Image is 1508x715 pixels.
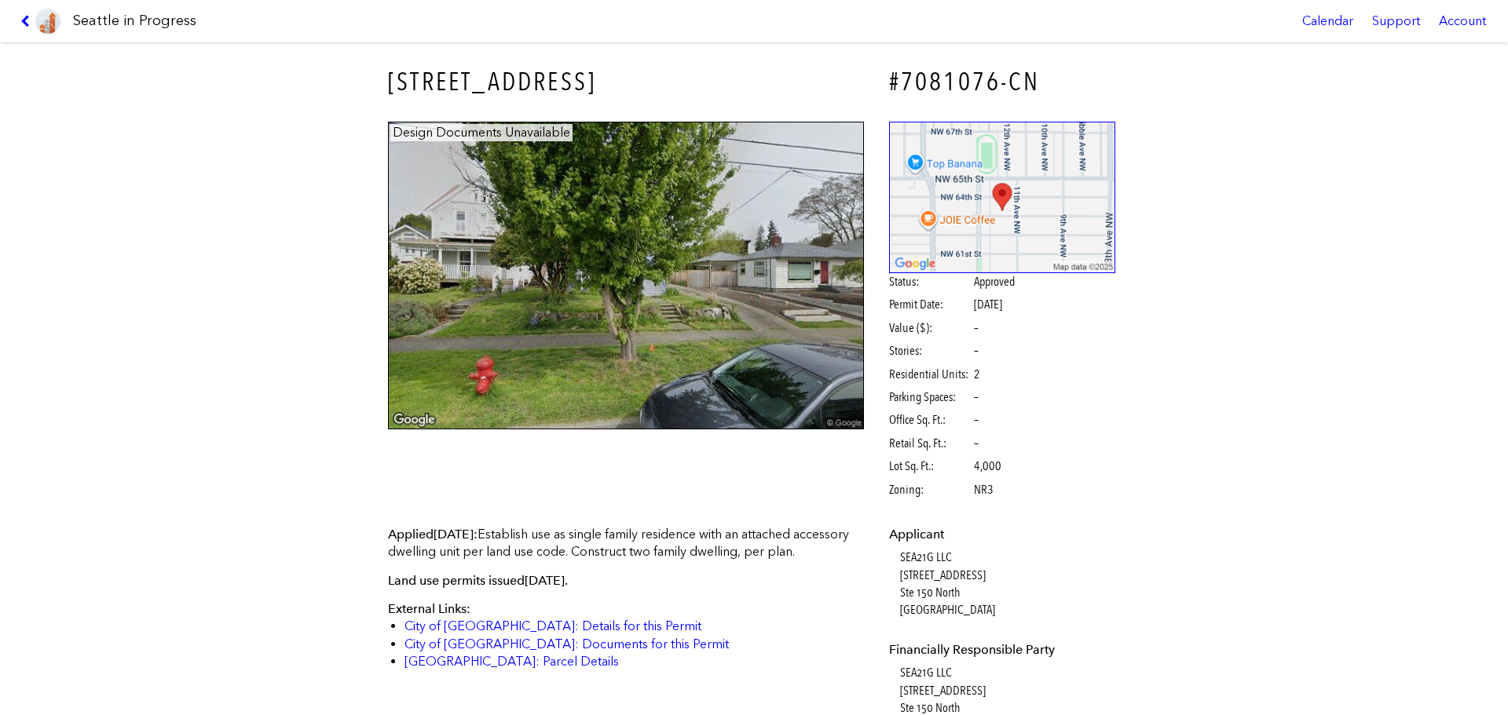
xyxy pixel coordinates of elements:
[404,618,701,633] a: City of [GEOGRAPHIC_DATA]: Details for this Permit
[889,342,972,359] span: Stories:
[889,411,972,429] span: Office Sq. Ft.:
[974,411,979,429] span: –
[889,122,1116,273] img: staticmap
[889,389,972,406] span: Parking Spaces:
[525,573,565,588] span: [DATE]
[889,458,972,475] span: Lot Sq. Ft.:
[889,273,972,290] span: Status:
[974,319,979,337] span: –
[889,319,972,337] span: Value ($):
[900,549,1116,619] dd: SEA21G LLC [STREET_ADDRESS] Ste 150 North [GEOGRAPHIC_DATA]
[390,124,573,141] figcaption: Design Documents Unavailable
[889,366,972,383] span: Residential Units:
[974,389,979,406] span: –
[35,9,60,34] img: favicon-96x96.png
[889,641,1116,658] dt: Financially Responsible Party
[974,458,1001,475] span: 4,000
[974,366,980,383] span: 2
[889,526,1116,543] dt: Applicant
[889,481,972,498] span: Zoning:
[974,481,994,498] span: NR3
[974,297,1002,312] span: [DATE]
[889,296,972,313] span: Permit Date:
[388,601,470,616] span: External Links:
[388,64,864,100] h3: [STREET_ADDRESS]
[974,273,1015,290] span: Approved
[889,64,1116,100] h4: #7081076-CN
[388,572,864,589] p: Land use permits issued .
[889,435,972,452] span: Retail Sq. Ft.:
[974,342,979,359] span: –
[974,435,979,452] span: –
[404,654,619,669] a: [GEOGRAPHIC_DATA]: Parcel Details
[388,526,864,561] p: Establish use as single family residence with an attached accessory dwelling unit per land use co...
[388,122,864,430] img: 1118_NW_63RD_ST_SEATTLE.jpg
[73,11,196,31] h1: Seattle in Progress
[388,527,478,542] span: Applied :
[404,637,729,651] a: City of [GEOGRAPHIC_DATA]: Documents for this Permit
[434,527,474,542] span: [DATE]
